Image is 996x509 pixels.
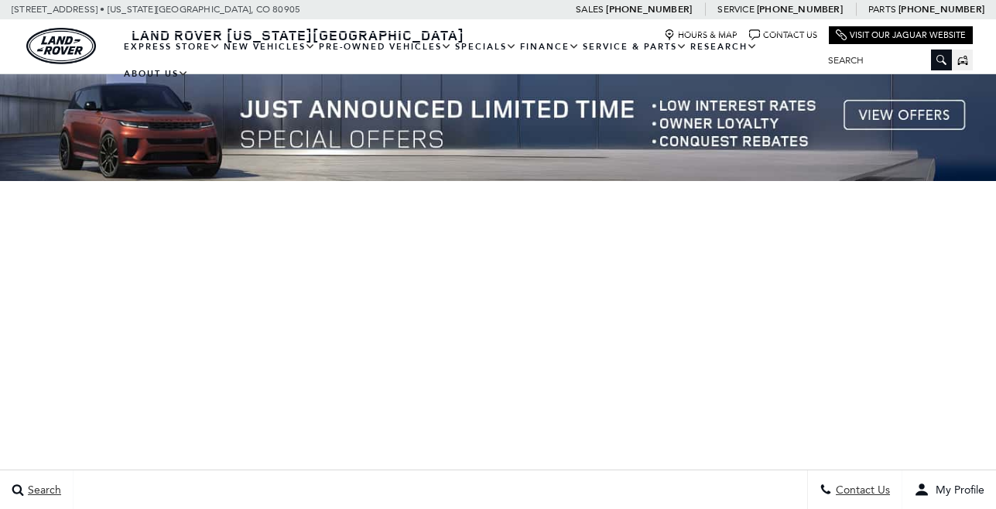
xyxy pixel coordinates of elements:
a: New Vehicles [222,33,317,60]
a: EXPRESS STORE [122,33,222,60]
a: [PHONE_NUMBER] [757,3,843,15]
img: Land Rover [26,28,96,64]
button: user-profile-menu [902,470,996,509]
a: Finance [519,33,581,60]
span: Sales [576,4,604,15]
a: Specials [454,33,519,60]
a: Pre-Owned Vehicles [317,33,454,60]
a: Hours & Map [664,29,738,41]
input: Search [816,51,952,70]
a: [PHONE_NUMBER] [898,3,984,15]
a: Contact Us [749,29,817,41]
a: Research [689,33,759,60]
span: My Profile [929,483,984,497]
a: About Us [122,60,190,87]
a: [PHONE_NUMBER] [606,3,692,15]
a: Land Rover [US_STATE][GEOGRAPHIC_DATA] [122,26,474,44]
span: Search [24,483,61,497]
span: Service [717,4,754,15]
a: Service & Parts [581,33,689,60]
span: Land Rover [US_STATE][GEOGRAPHIC_DATA] [132,26,464,44]
span: Parts [868,4,896,15]
span: Contact Us [832,483,890,497]
a: Visit Our Jaguar Website [836,29,966,41]
a: land-rover [26,28,96,64]
a: [STREET_ADDRESS] • [US_STATE][GEOGRAPHIC_DATA], CO 80905 [12,4,300,15]
nav: Main Navigation [122,33,816,87]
